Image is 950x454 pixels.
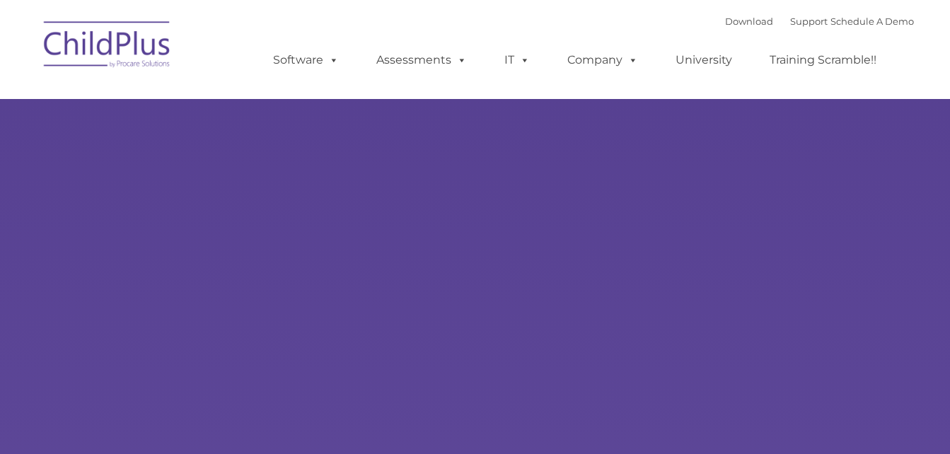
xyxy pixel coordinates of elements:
a: Training Scramble!! [755,46,891,74]
a: Schedule A Demo [830,16,914,27]
a: University [661,46,746,74]
a: IT [490,46,544,74]
a: Support [790,16,828,27]
img: ChildPlus by Procare Solutions [37,11,178,82]
a: Software [259,46,353,74]
a: Assessments [362,46,481,74]
a: Company [553,46,652,74]
a: Download [725,16,773,27]
font: | [725,16,914,27]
